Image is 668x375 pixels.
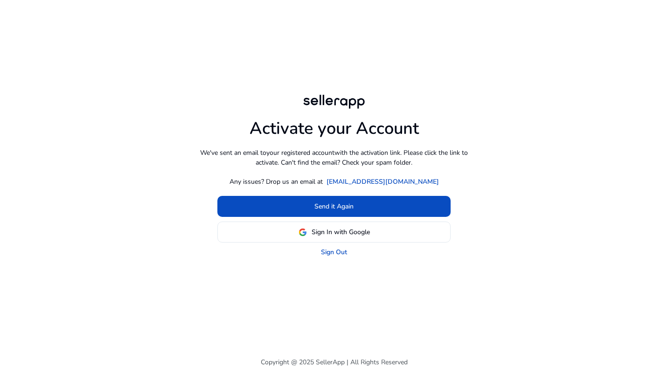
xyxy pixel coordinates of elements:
[230,177,323,187] p: Any issues? Drop us an email at
[194,148,474,167] p: We've sent an email to with the activation link. Please click the link to activate. Can't find th...
[312,227,370,237] span: Sign In with Google
[266,148,334,157] span: your registered account
[321,247,347,257] a: Sign Out
[299,228,307,236] img: google-logo.svg
[217,222,451,243] button: Sign In with Google
[217,196,451,217] button: Send it Again
[327,177,439,187] a: [EMAIL_ADDRESS][DOMAIN_NAME]
[250,111,419,139] h1: Activate your Account
[314,201,354,211] span: Send it Again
